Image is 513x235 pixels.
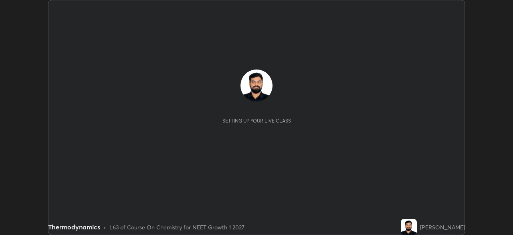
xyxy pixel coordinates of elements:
[222,118,291,124] div: Setting up your live class
[420,223,465,231] div: [PERSON_NAME]
[109,223,244,231] div: L63 of Course On Chemistry for NEET Growth 1 2027
[240,69,273,102] img: 4925d321413647ba8554cd8cd00796ad.jpg
[401,219,417,235] img: 4925d321413647ba8554cd8cd00796ad.jpg
[103,223,106,231] div: •
[48,222,100,232] div: Thermodynamics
